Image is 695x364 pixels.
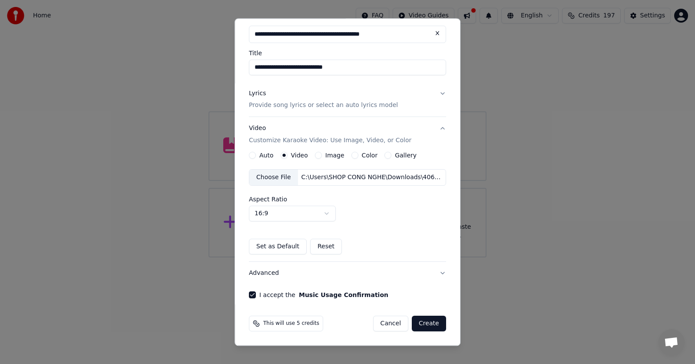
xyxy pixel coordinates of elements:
[249,82,446,117] button: LyricsProvide song lyrics or select an auto lyrics model
[299,292,388,298] button: I accept the
[373,316,408,332] button: Cancel
[259,292,388,298] label: I accept the
[249,152,446,262] div: VideoCustomize Karaoke Video: Use Image, Video, or Color
[249,50,446,56] label: Title
[249,124,411,145] div: Video
[310,239,342,255] button: Reset
[291,153,308,159] label: Video
[325,153,344,159] label: Image
[249,239,307,255] button: Set as Default
[395,153,417,159] label: Gallery
[249,101,398,110] p: Provide song lyrics or select an auto lyrics model
[249,117,446,152] button: VideoCustomize Karaoke Video: Use Image, Video, or Color
[412,316,446,332] button: Create
[249,197,446,203] label: Aspect Ratio
[259,153,274,159] label: Auto
[263,321,319,327] span: This will use 5 credits
[249,137,411,145] p: Customize Karaoke Video: Use Image, Video, or Color
[249,170,298,186] div: Choose File
[298,174,446,182] div: C:\Users\SHOP CONG NGHE\Downloads\4061882-hd_1920_1080_24fps.mp4
[249,89,266,98] div: Lyrics
[249,262,446,285] button: Advanced
[362,153,378,159] label: Color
